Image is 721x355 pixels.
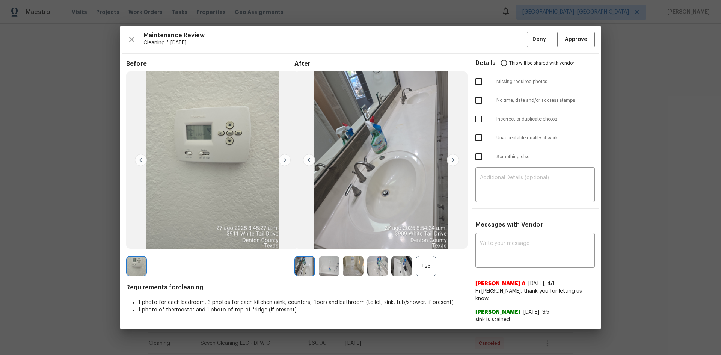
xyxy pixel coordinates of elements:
[469,91,601,110] div: No time, date and/or address stamps
[475,308,520,316] span: [PERSON_NAME]
[303,154,315,166] img: left-chevron-button-url
[532,35,546,44] span: Deny
[475,280,525,287] span: [PERSON_NAME] A
[496,154,595,160] span: Something else
[135,154,147,166] img: left-chevron-button-url
[475,287,595,302] span: Hi [PERSON_NAME], thank you for letting us know.
[447,154,459,166] img: right-chevron-button-url
[469,128,601,147] div: Unacceptable quality of work
[496,116,595,122] span: Incorrect or duplicate photos
[143,39,527,47] span: Cleaning * [DATE]
[557,32,595,48] button: Approve
[469,147,601,166] div: Something else
[509,54,574,72] span: This will be shared with vendor
[496,79,595,85] span: Missing required photos
[294,60,463,68] span: After
[523,310,549,315] span: [DATE], 3:5
[475,316,595,323] span: sink is stained
[565,35,587,44] span: Approve
[126,60,294,68] span: Before
[138,299,463,306] li: 1 photo for each bedroom, 3 photos for each kitchen (sink, counters, floor) and bathroom (toilet,...
[469,110,601,128] div: Incorrect or duplicate photos
[138,306,463,314] li: 1 photo of thermostat and 1 photo of top of fridge (if present)
[416,256,436,276] div: +25
[126,284,463,291] span: Requirements for cleaning
[279,154,291,166] img: right-chevron-button-url
[475,54,496,72] span: Details
[469,72,601,91] div: Missing required photos
[496,135,595,141] span: Unacceptable quality of work
[496,97,595,104] span: No time, date and/or address stamps
[528,281,554,286] span: [DATE], 4:1
[143,32,527,39] span: Maintenance Review
[475,222,543,228] span: Messages with Vendor
[527,32,551,48] button: Deny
